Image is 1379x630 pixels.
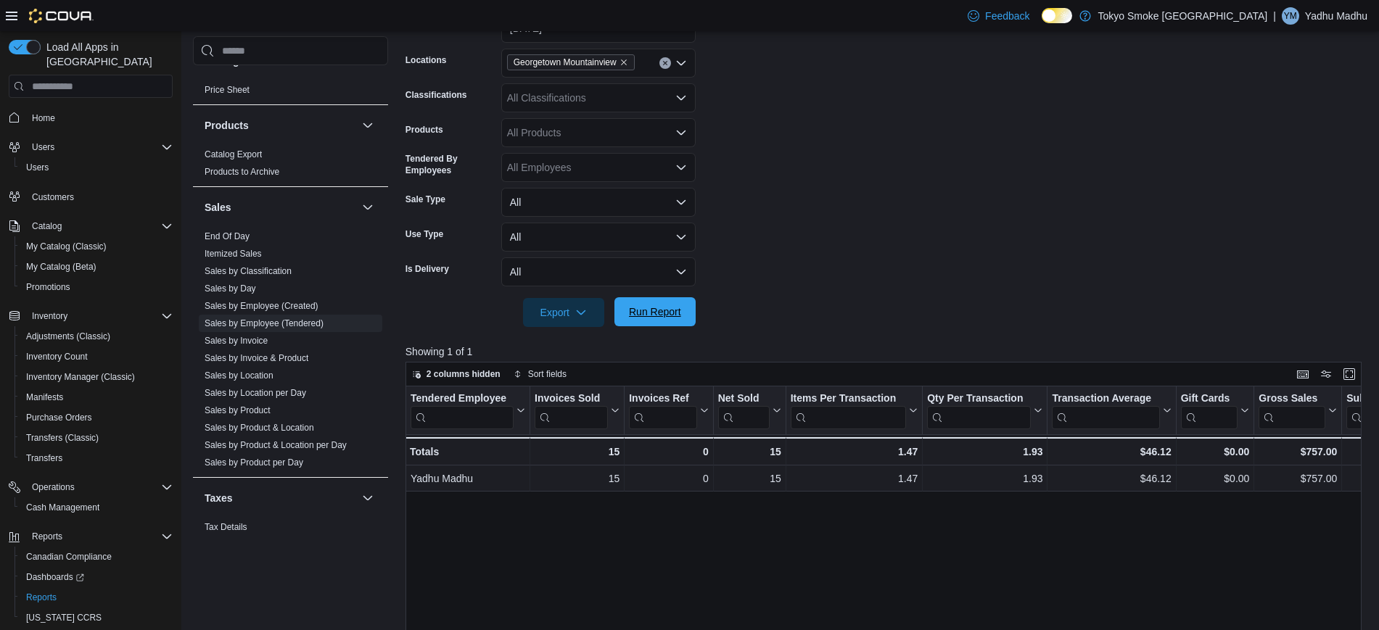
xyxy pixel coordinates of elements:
[20,328,173,345] span: Adjustments (Classic)
[26,371,135,383] span: Inventory Manager (Classic)
[927,392,1031,406] div: Qty Per Transaction
[205,283,256,294] span: Sales by Day
[205,353,308,363] a: Sales by Invoice & Product
[26,432,99,444] span: Transfers (Classic)
[205,521,247,533] span: Tax Details
[205,370,273,381] span: Sales by Location
[26,551,112,563] span: Canadian Compliance
[359,199,376,216] button: Sales
[535,471,619,488] div: 15
[20,159,173,176] span: Users
[1284,7,1297,25] span: YM
[629,304,681,319] span: Run Report
[205,335,268,347] span: Sales by Invoice
[3,306,178,326] button: Inventory
[15,428,178,448] button: Transfers (Classic)
[15,257,178,277] button: My Catalog (Beta)
[629,392,708,429] button: Invoices Ref
[20,368,141,386] a: Inventory Manager (Classic)
[1305,7,1367,25] p: Yadhu Madhu
[20,589,173,606] span: Reports
[15,277,178,297] button: Promotions
[1317,365,1335,383] button: Display options
[15,387,178,407] button: Manifests
[205,388,306,398] a: Sales by Location per Day
[406,54,447,66] label: Locations
[20,429,173,447] span: Transfers (Classic)
[205,422,314,434] span: Sales by Product & Location
[205,457,303,468] a: Sales by Product per Day
[26,108,173,126] span: Home
[1052,392,1159,406] div: Transaction Average
[26,478,81,496] button: Operations
[1180,392,1238,406] div: Gift Cards
[985,9,1029,23] span: Feedback
[1180,392,1238,429] div: Gift Card Sales
[26,138,173,156] span: Users
[1052,471,1171,488] div: $46.12
[927,392,1042,429] button: Qty Per Transaction
[26,592,57,603] span: Reports
[205,85,250,95] a: Price Sheet
[20,278,76,296] a: Promotions
[205,423,314,433] a: Sales by Product & Location
[26,188,80,206] a: Customers
[962,1,1035,30] a: Feedback
[629,392,696,429] div: Invoices Ref
[359,489,376,507] button: Taxes
[26,109,61,127] a: Home
[532,298,596,327] span: Export
[205,318,324,328] a: Sales by Employee (Tendered)
[1042,8,1072,23] input: Dark Mode
[1180,392,1249,429] button: Gift Cards
[15,157,178,178] button: Users
[3,526,178,547] button: Reports
[507,54,635,70] span: Georgetown Mountainview
[20,389,69,406] a: Manifests
[15,326,178,347] button: Adjustments (Classic)
[15,608,178,628] button: [US_STATE] CCRS
[790,443,918,460] div: 1.47
[717,392,781,429] button: Net Sold
[205,149,262,160] span: Catalog Export
[1259,471,1337,488] div: $757.00
[535,392,608,429] div: Invoices Sold
[427,368,501,380] span: 2 columns hidden
[26,452,62,464] span: Transfers
[32,112,55,124] span: Home
[717,392,769,429] div: Net Sold
[205,231,250,241] a: End Of Day
[20,238,112,255] a: My Catalog (Classic)
[20,429,104,447] a: Transfers (Classic)
[20,368,173,386] span: Inventory Manager (Classic)
[205,248,262,260] span: Itemized Sales
[205,166,279,178] span: Products to Archive
[20,328,116,345] a: Adjustments (Classic)
[26,502,99,513] span: Cash Management
[205,387,306,399] span: Sales by Location per Day
[15,547,178,567] button: Canadian Compliance
[193,518,388,559] div: Taxes
[15,407,178,428] button: Purchase Orders
[717,392,769,406] div: Net Sold
[501,223,696,252] button: All
[406,344,1372,359] p: Showing 1 of 1
[406,365,506,383] button: 2 columns hidden
[205,457,303,468] span: Sales by Product per Day
[790,392,918,429] button: Items Per Transaction
[20,348,94,365] a: Inventory Count
[406,228,443,240] label: Use Type
[205,84,250,96] span: Price Sheet
[20,499,105,516] a: Cash Management
[675,92,687,104] button: Open list of options
[26,528,173,545] span: Reports
[26,478,173,496] span: Operations
[26,391,63,403] span: Manifests
[205,370,273,381] a: Sales by Location
[20,258,173,275] span: My Catalog (Beta)
[205,283,256,294] a: Sales by Day
[20,449,68,467] a: Transfers
[26,528,68,545] button: Reports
